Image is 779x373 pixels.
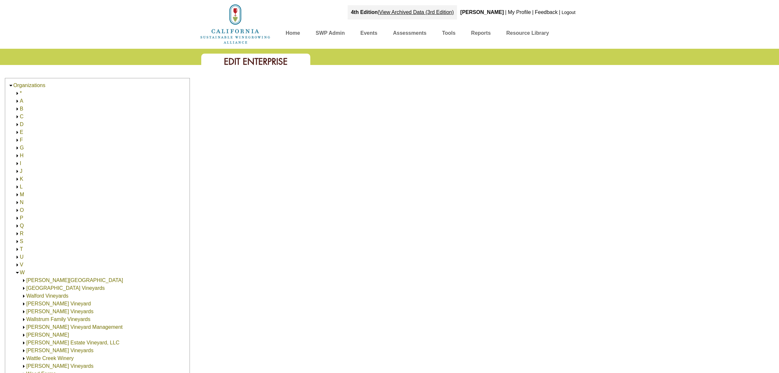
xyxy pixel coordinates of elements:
a: H [20,153,24,158]
img: Expand L [15,185,20,189]
img: Expand Walter Hansel Winery [21,333,26,338]
a: [PERSON_NAME] Estate Vineyard, LLC [26,340,119,345]
a: [PERSON_NAME][GEOGRAPHIC_DATA] [26,277,123,283]
img: Expand I [15,161,20,166]
img: Expand O [15,208,20,213]
a: [PERSON_NAME] Vineyard [26,301,91,306]
a: Events [360,29,377,40]
img: Expand R [15,231,20,236]
a: U [20,254,24,260]
a: A [20,98,23,104]
a: G [20,145,24,150]
a: [PERSON_NAME] Vineyards [26,363,93,369]
a: [PERSON_NAME] [26,332,69,338]
img: Expand Walford Vineyards [21,294,26,299]
img: Expand D [15,122,20,127]
a: P [20,215,23,221]
a: T [20,246,23,252]
a: R [20,231,24,236]
img: Expand * [15,91,20,96]
a: Reports [471,29,490,40]
a: F [20,137,23,143]
strong: 4th Edition [351,9,378,15]
a: W [20,270,25,275]
img: Expand Weaver Vineyards [21,364,26,369]
a: Home [200,21,271,26]
img: Expand M [15,192,20,197]
a: N [20,199,24,205]
b: [PERSON_NAME] [460,9,504,15]
a: J [20,168,22,174]
img: Expand Wackman Ranch [21,278,26,283]
a: Organizations [13,83,45,88]
img: Expand J [15,169,20,174]
a: S [20,238,23,244]
span: Edit Enterprise [224,56,288,67]
img: Expand Q [15,224,20,228]
a: Feedback [535,9,558,15]
a: C [20,114,24,119]
a: [GEOGRAPHIC_DATA] Vineyards [26,285,105,291]
div: | [532,5,534,19]
img: Expand U [15,255,20,260]
img: Expand F [15,138,20,143]
div: | [348,5,457,19]
a: Home [286,29,300,40]
a: My Profile [508,9,531,15]
img: Expand K [15,177,20,182]
a: Wallstrum Family Vineyards [26,316,90,322]
a: [PERSON_NAME] Vineyard Management [26,324,123,330]
img: Expand Waddington Ranch Vineyards [21,286,26,291]
img: logo_cswa2x.png [200,3,271,45]
a: L [20,184,23,189]
img: Expand Walker Vineyards [21,309,26,314]
a: D [20,122,24,127]
img: Collapse Organizations [8,83,13,88]
img: Expand T [15,247,20,252]
img: Expand S [15,239,20,244]
a: O [20,207,24,213]
img: Expand Walsh Vineyard Management [21,325,26,330]
img: Expand Walters Estate Vineyard, LLC [21,341,26,345]
a: K [20,176,23,182]
a: V [20,262,23,267]
img: Expand Walker Vineyard [21,302,26,306]
img: Expand G [15,146,20,150]
a: M [20,192,24,197]
a: Tools [442,29,455,40]
img: Expand E [15,130,20,135]
img: Expand P [15,216,20,221]
img: Expand Wallstrum Family Vineyards [21,317,26,322]
img: Expand C [15,114,20,119]
a: I [20,161,21,166]
a: Assessments [393,29,427,40]
img: Expand Warnecke Vineyards [21,348,26,353]
div: | [558,5,561,19]
img: Expand N [15,200,20,205]
a: Walford Vineyards [26,293,68,299]
a: Q [20,223,24,228]
img: Expand V [15,263,20,267]
a: SWP Admin [315,29,345,40]
a: Resource Library [506,29,549,40]
a: E [20,129,23,135]
a: Wattle Creek Winery [26,355,74,361]
a: B [20,106,23,111]
a: [PERSON_NAME] Vineyards [26,309,93,314]
img: Expand A [15,99,20,104]
img: Expand Wattle Creek Winery [21,356,26,361]
img: Collapse W [15,270,20,275]
img: Expand B [15,107,20,111]
a: Logout [562,10,575,15]
img: Expand H [15,153,20,158]
a: View Archived Data (3rd Edition) [379,9,454,15]
a: [PERSON_NAME] Vineyards [26,348,93,353]
div: | [504,5,507,19]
